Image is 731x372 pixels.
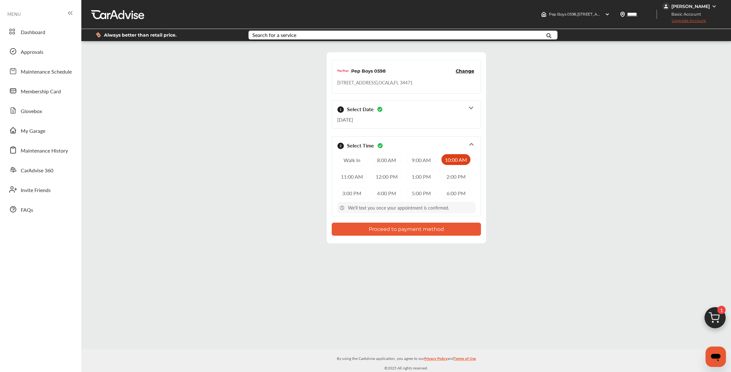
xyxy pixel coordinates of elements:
[21,107,42,116] span: Glovebox
[337,79,413,86] div: [STREET_ADDRESS] , OCALA , FL 34471
[81,355,731,361] p: By using the CarAdvise application, you agree to our and
[663,11,706,18] span: Basic Account
[717,306,726,314] span: 1
[337,103,476,126] div: Select Date
[21,28,45,37] span: Dashboard
[337,143,344,149] div: 2
[21,48,43,56] span: Approvals
[662,18,706,26] span: Upgrade Account
[21,88,61,96] span: Membership Card
[372,171,402,182] div: 12:00 PM
[424,355,447,365] a: Privacy Policy
[712,4,717,9] img: WGsFRI8htEPBVLJbROoPRyZpYNWhNONpIPPETTm6eUC0GeLEiAAAAAElFTkSuQmCC
[662,3,670,10] img: jVpblrzwTbfkPYzPPzSLxeg0AAAAASUVORK5CYII=
[441,171,471,182] div: 2:00 PM
[541,12,546,17] img: header-home-logo.8d720a4f.svg
[441,187,471,199] div: 6:00 PM
[6,82,75,99] a: Membership Card
[21,68,72,76] span: Maintenance Schedule
[705,347,726,367] iframe: Button to launch messaging window
[700,304,730,335] img: cart_icon.3d0951e8.svg
[6,201,75,218] a: FAQs
[6,181,75,198] a: Invite Friends
[337,171,367,182] div: 11:00 AM
[351,68,386,74] div: Pep Boys 0598
[6,43,75,60] a: Approvals
[605,12,610,17] img: header-down-arrow.9dd2ce7d.svg
[407,187,436,199] div: 5:00 PM
[337,187,367,199] div: 3:00 PM
[337,113,476,123] div: [DATE]
[372,154,402,166] div: 8:00 AM
[6,122,75,139] a: My Garage
[21,206,33,214] span: FAQs
[6,102,75,119] a: Glovebox
[6,161,75,178] a: CarAdvise 360
[104,33,177,37] span: Always better than retail price.
[337,154,367,166] div: Walk In
[21,186,51,195] span: Invite Friends
[407,171,436,182] div: 1:00 PM
[337,202,476,213] div: We'll text you once your appointment is confirmed.
[454,355,476,365] a: Terms of Use
[456,68,474,74] button: Change
[21,167,53,175] span: CarAdvise 360
[332,223,481,236] button: Proceed to payment method
[549,12,645,17] span: Pep Boys 0598 , [STREET_ADDRESS] OCALA , FL 34471
[337,65,349,77] img: logo-pepboys.png
[656,10,657,19] img: header-divider.bc55588e.svg
[21,127,45,135] span: My Garage
[337,139,476,152] div: Select Time
[6,23,75,40] a: Dashboard
[441,154,470,165] div: 10:00 AM
[372,187,402,199] div: 4:00 PM
[6,63,75,79] a: Maintenance Schedule
[407,154,436,166] div: 9:00 AM
[6,142,75,158] a: Maintenance History
[671,4,710,9] div: [PERSON_NAME]
[21,147,68,155] span: Maintenance History
[337,106,344,113] div: 1
[96,32,101,38] img: dollor_label_vector.a70140d1.svg
[7,11,21,17] span: MENU
[252,32,296,38] div: Search for a service
[620,12,625,17] img: location_vector.a44bc228.svg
